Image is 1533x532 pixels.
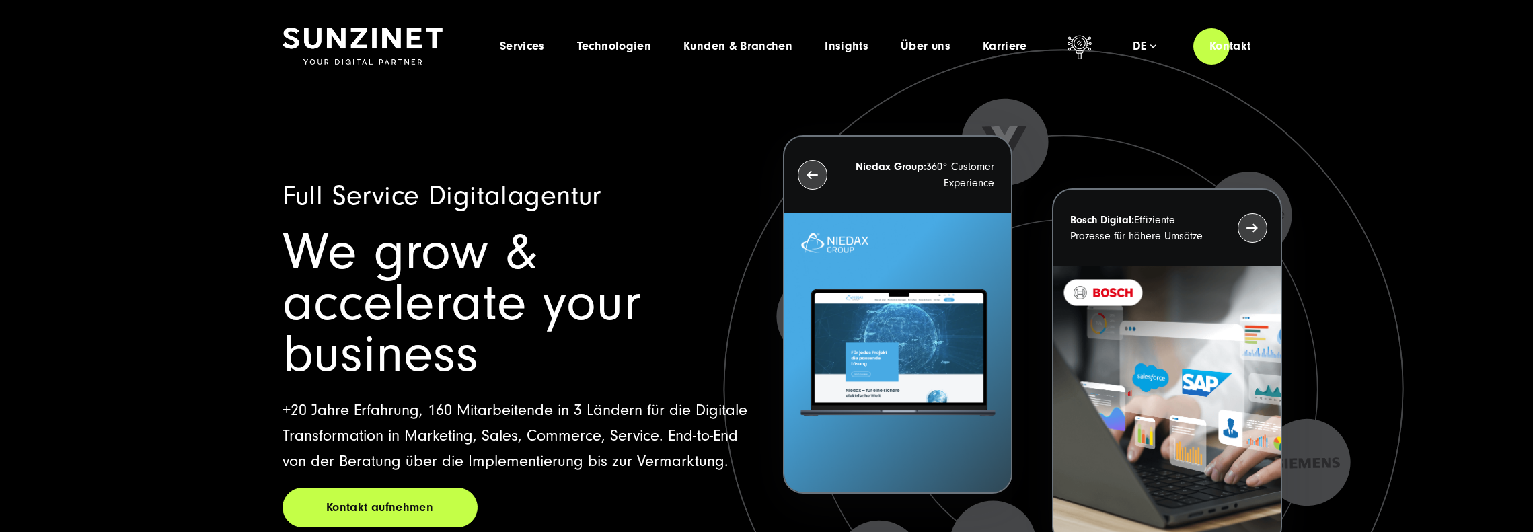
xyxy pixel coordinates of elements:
[283,227,751,380] h1: We grow & accelerate your business
[825,40,868,53] a: Insights
[500,40,545,53] a: Services
[283,397,751,474] p: +20 Jahre Erfahrung, 160 Mitarbeitende in 3 Ländern für die Digitale Transformation in Marketing,...
[683,40,792,53] a: Kunden & Branchen
[1070,214,1134,226] strong: Bosch Digital:
[1133,40,1156,53] div: de
[852,159,994,191] p: 360° Customer Experience
[283,488,478,527] a: Kontakt aufnehmen
[784,213,1011,492] img: Letztes Projekt von Niedax. Ein Laptop auf dem die Niedax Website geöffnet ist, auf blauem Hinter...
[901,40,950,53] a: Über uns
[783,135,1012,494] button: Niedax Group:360° Customer Experience Letztes Projekt von Niedax. Ein Laptop auf dem die Niedax W...
[983,40,1027,53] a: Karriere
[1193,27,1267,65] a: Kontakt
[283,180,601,212] span: Full Service Digitalagentur
[856,161,926,173] strong: Niedax Group:
[577,40,651,53] a: Technologien
[283,28,443,65] img: SUNZINET Full Service Digital Agentur
[1070,212,1213,244] p: Effiziente Prozesse für höhere Umsätze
